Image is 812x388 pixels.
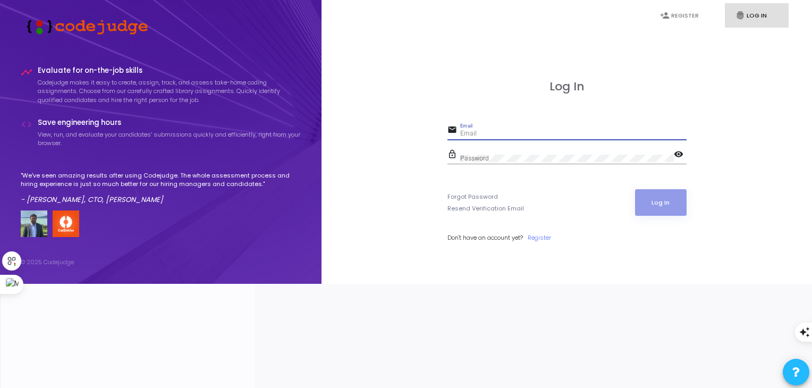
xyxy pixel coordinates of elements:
[447,192,498,201] a: Forgot Password
[460,130,687,138] input: Email
[21,66,32,78] i: timeline
[21,171,301,189] p: "We've seen amazing results after using Codejudge. The whole assessment process and hiring experi...
[21,210,47,237] img: user image
[674,149,687,162] mat-icon: visibility
[38,119,301,127] h4: Save engineering hours
[21,119,32,130] i: code
[528,233,551,242] a: Register
[635,189,687,216] button: Log In
[447,233,523,242] span: Don't have an account yet?
[53,210,79,237] img: company-logo
[447,124,460,137] mat-icon: email
[21,258,74,267] div: © 2025 Codejudge
[447,149,460,162] mat-icon: lock_outline
[447,204,524,213] a: Resend Verification Email
[38,78,301,105] p: Codejudge makes it easy to create, assign, track, and assess take-home coding assignments. Choose...
[660,11,670,20] i: person_add
[21,195,163,205] em: - [PERSON_NAME], CTO, [PERSON_NAME]
[447,80,687,94] h3: Log In
[725,3,789,28] a: fingerprintLog In
[649,3,713,28] a: person_addRegister
[38,66,301,75] h4: Evaluate for on-the-job skills
[735,11,745,20] i: fingerprint
[38,130,301,148] p: View, run, and evaluate your candidates’ submissions quickly and efficiently, right from your bro...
